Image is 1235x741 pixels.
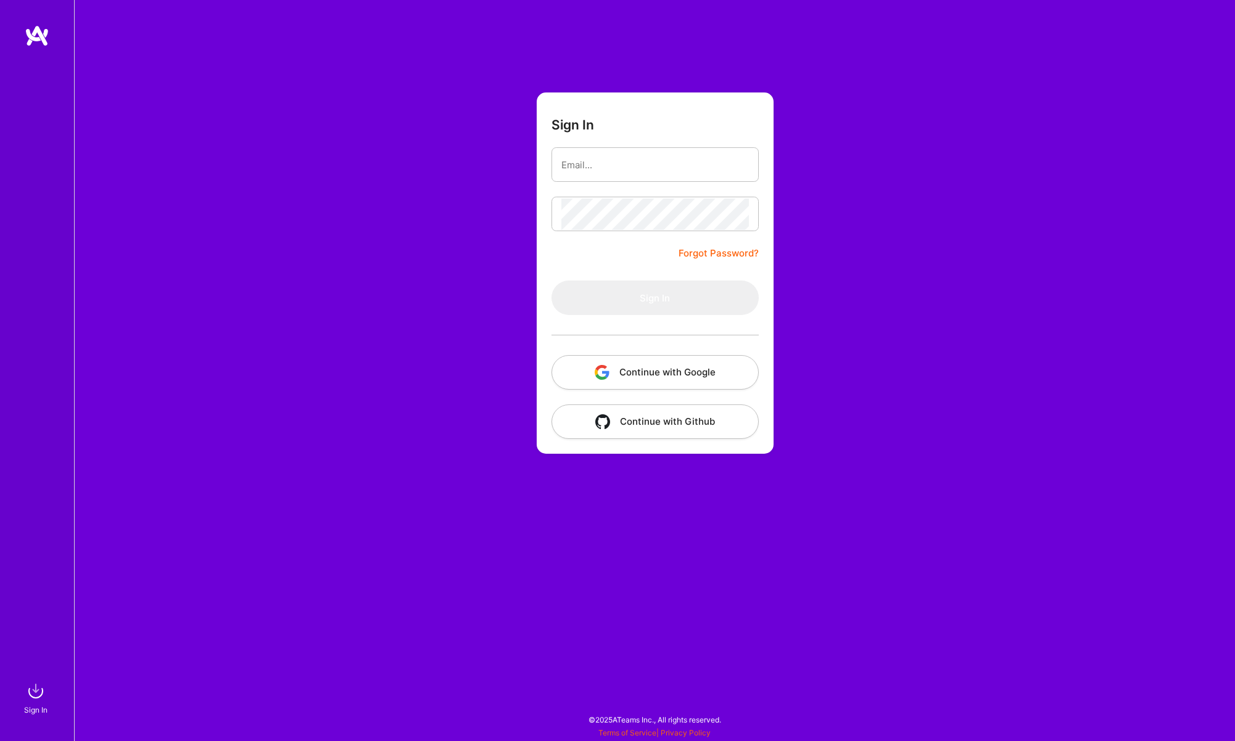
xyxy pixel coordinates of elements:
img: logo [25,25,49,47]
button: Continue with Google [551,355,759,390]
img: icon [595,414,610,429]
img: sign in [23,679,48,703]
input: Email... [561,149,749,181]
div: © 2025 ATeams Inc., All rights reserved. [74,704,1235,735]
h3: Sign In [551,117,594,133]
a: Forgot Password? [679,246,759,261]
button: Sign In [551,280,759,315]
a: sign inSign In [26,679,48,716]
span: | [598,728,711,737]
a: Terms of Service [598,728,656,737]
div: Sign In [24,703,47,716]
button: Continue with Github [551,404,759,439]
img: icon [595,365,609,380]
a: Privacy Policy [661,728,711,737]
